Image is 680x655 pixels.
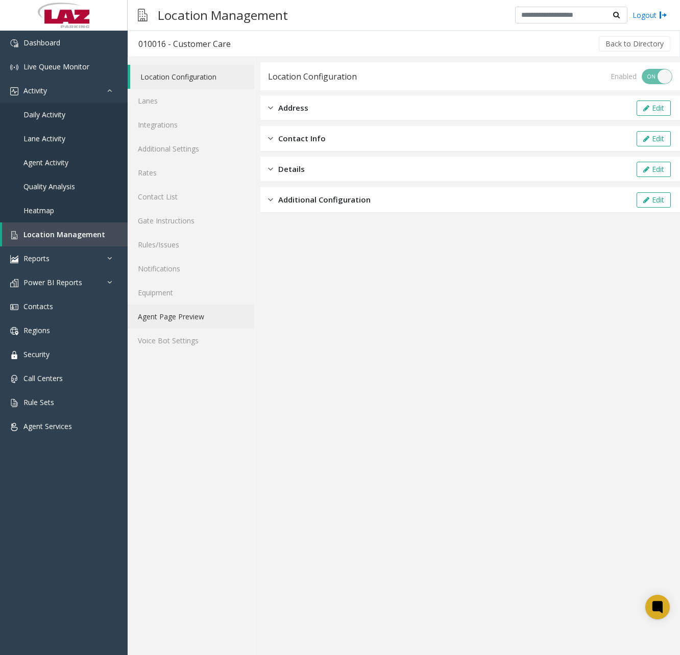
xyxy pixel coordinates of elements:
span: Heatmap [23,206,54,215]
img: 'icon' [10,399,18,407]
a: Equipment [128,281,255,305]
button: Back to Directory [599,36,670,52]
span: Security [23,349,50,359]
a: Integrations [128,113,255,137]
span: Rule Sets [23,397,54,407]
span: Daily Activity [23,110,65,119]
span: Location Management [23,230,105,239]
button: Edit [637,192,671,208]
h3: Location Management [153,3,293,28]
img: 'icon' [10,279,18,287]
span: Reports [23,254,50,263]
a: Additional Settings [128,137,255,161]
a: Location Configuration [130,65,255,89]
a: Rules/Issues [128,233,255,257]
img: closed [268,194,273,206]
img: 'icon' [10,327,18,335]
img: 'icon' [10,63,18,71]
a: Logout [633,10,667,20]
div: Location Configuration [268,70,357,83]
button: Edit [637,131,671,146]
span: Power BI Reports [23,278,82,287]
span: Quality Analysis [23,182,75,191]
a: Contact List [128,185,255,209]
span: Regions [23,325,50,335]
a: Lanes [128,89,255,113]
a: Notifications [128,257,255,281]
a: Gate Instructions [128,209,255,233]
img: 'icon' [10,231,18,239]
button: Edit [637,100,671,116]
span: Agent Activity [23,158,68,167]
a: Voice Bot Settings [128,329,255,352]
a: Rates [128,161,255,185]
a: Agent Page Preview [128,305,255,329]
img: 'icon' [10,351,18,359]
div: 010016 - Customer Care [138,37,231,51]
a: Location Management [2,222,128,246]
img: 'icon' [10,303,18,311]
img: 'icon' [10,39,18,47]
div: Enabled [611,71,637,82]
span: Call Centers [23,373,63,383]
span: Dashboard [23,38,60,47]
span: Contacts [23,301,53,311]
img: 'icon' [10,375,18,383]
span: Agent Services [23,421,72,431]
span: Contact Info [278,133,326,144]
img: closed [268,163,273,175]
span: Details [278,163,305,175]
img: pageIcon [138,3,148,28]
img: closed [268,133,273,144]
img: closed [268,102,273,114]
img: logout [659,10,667,20]
span: Live Queue Monitor [23,62,89,71]
span: Address [278,102,308,114]
img: 'icon' [10,423,18,431]
img: 'icon' [10,87,18,95]
span: Activity [23,86,47,95]
span: Lane Activity [23,134,65,143]
span: Additional Configuration [278,194,371,206]
img: 'icon' [10,255,18,263]
button: Edit [637,162,671,177]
